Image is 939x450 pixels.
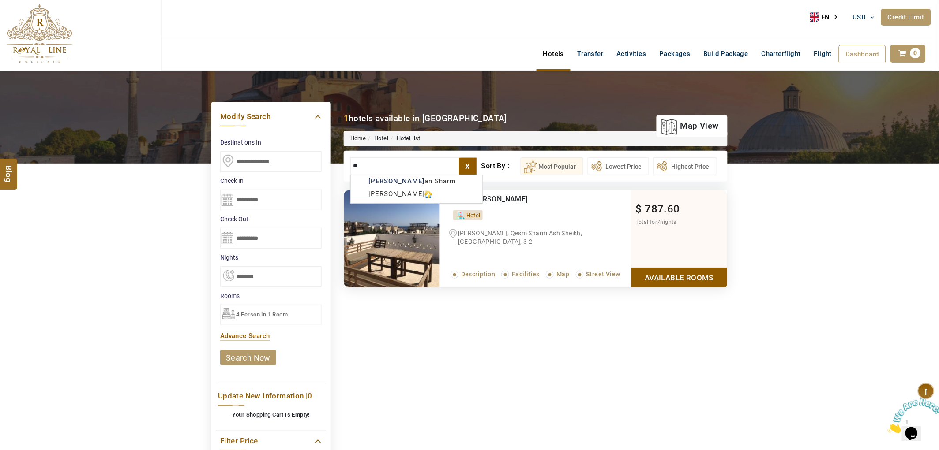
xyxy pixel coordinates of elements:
span: Flight [814,50,832,58]
div: hotels available in [GEOGRAPHIC_DATA] [344,112,507,124]
button: Most Popular [521,157,583,175]
label: nights [220,253,322,262]
a: Sultan [PERSON_NAME] [449,195,528,203]
span: 787.60 [645,203,680,215]
span: 7 [657,219,661,225]
a: Charterflight [755,45,808,63]
span: [PERSON_NAME], Qesm Sharm Ash Sheikh, [GEOGRAPHIC_DATA], 3 2 [458,230,582,245]
div: Sultan Sharm Hadaba Farsha [449,195,595,204]
span: Total for nights [636,219,676,225]
label: Check Out [220,215,322,223]
a: Home [350,135,366,141]
b: [PERSON_NAME] [368,177,424,185]
div: an Sharm [PERSON_NAME] [351,175,482,201]
img: hotelicon.PNG [425,191,432,198]
a: EN [810,11,844,24]
span: 0 [308,391,312,400]
span: Blog [3,166,15,173]
a: Activities [610,45,653,63]
img: Chat attention grabber [4,4,58,38]
aside: Language selected: English [810,11,844,24]
div: Language [810,11,844,24]
span: Charterflight [762,50,801,58]
span: Facilities [512,271,540,278]
a: 0 [890,45,926,63]
a: Show Rooms [631,268,727,287]
a: Packages [653,45,697,63]
span: 4 Person in 1 Room [236,311,288,318]
a: Update New Information |0 [218,390,324,402]
span: Map [556,271,569,278]
span: Dashboard [846,50,879,58]
label: Check In [220,176,322,185]
a: Hotel [374,135,388,141]
span: USD [853,13,866,21]
a: Hotels [537,45,571,63]
a: search now [220,350,276,365]
span: $ [636,203,642,215]
a: map view [661,116,719,136]
a: Advance Search [220,332,270,340]
span: Hotel [466,212,481,219]
label: x [459,158,477,175]
b: Your Shopping Cart Is Empty! [232,411,310,418]
div: Sort By : [481,157,521,175]
iframe: chat widget [884,395,939,437]
a: Transfer [571,45,610,63]
button: Lowest Price [588,157,649,175]
img: The Royal Line Holidays [7,4,72,63]
button: Highest Price [654,157,717,175]
li: Hotel list [388,134,421,143]
a: Flight [808,45,838,63]
b: 1 [344,113,349,123]
a: Build Package [697,45,755,63]
a: Modify Search [220,111,322,123]
span: Description [461,271,495,278]
span: 0 [910,48,921,58]
label: Rooms [220,291,322,300]
span: Street View [586,271,620,278]
a: Credit Limit [881,9,931,26]
span: 1 [4,4,7,11]
label: Destinations In [220,138,322,147]
a: Filter Price [220,435,322,447]
img: a9322616c7c81e29e769e79d42aaca63cdf8ad7c.jpeg [344,190,440,287]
